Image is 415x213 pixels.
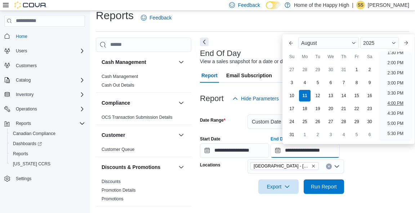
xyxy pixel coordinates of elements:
[16,48,27,54] span: Users
[325,51,336,62] div: We
[10,139,85,148] span: Dashboards
[384,119,406,128] li: 5:00 PM
[7,139,88,149] a: Dashboards
[258,179,299,194] button: Export
[102,99,130,107] h3: Compliance
[13,61,85,70] span: Customers
[96,177,191,206] div: Discounts & Promotions
[364,90,375,101] div: day-16
[301,40,317,46] span: August
[102,131,175,139] button: Customer
[351,51,362,62] div: Fr
[384,99,406,108] li: 4:00 PM
[312,129,323,140] div: day-2
[338,103,349,114] div: day-21
[351,103,362,114] div: day-22
[250,162,319,170] span: Spruce Grove - Westwinds - Fire & Flower
[1,60,88,71] button: Customers
[200,94,224,103] h3: Report
[266,1,281,9] input: Dark Mode
[286,77,298,88] div: day-3
[102,74,138,79] span: Cash Management
[286,116,298,127] div: day-24
[338,51,349,62] div: Th
[271,136,289,142] label: End Date
[13,161,50,167] span: [US_STATE] CCRS
[16,77,31,83] span: Catalog
[200,117,226,123] label: Date Range
[10,129,58,138] a: Canadian Compliance
[254,162,310,170] span: [GEOGRAPHIC_DATA] - [GEOGRAPHIC_DATA] - Fire & Flower
[238,1,260,9] span: Feedback
[352,1,353,9] p: |
[364,116,375,127] div: day-30
[384,58,406,67] li: 2:00 PM
[102,58,146,66] h3: Cash Management
[13,47,30,55] button: Users
[13,76,85,84] span: Catalog
[356,1,365,9] div: Suzanne Shutiak
[10,149,31,158] a: Reports
[10,139,45,148] a: Dashboards
[16,106,37,112] span: Operations
[1,31,88,42] button: Home
[338,116,349,127] div: day-28
[13,119,85,128] span: Reports
[13,105,40,113] button: Operations
[102,82,134,88] span: Cash Out Details
[13,76,34,84] button: Catalog
[338,77,349,88] div: day-7
[286,90,298,101] div: day-10
[13,174,34,183] a: Settings
[312,51,323,62] div: Tu
[13,131,55,136] span: Canadian Compliance
[13,174,85,183] span: Settings
[379,52,412,141] ul: Time
[102,58,175,66] button: Cash Management
[364,129,375,140] div: day-6
[13,141,42,147] span: Dashboards
[311,183,337,190] span: Run Report
[364,64,375,75] div: day-2
[102,83,134,88] a: Cash Out Details
[102,196,124,201] a: Promotions
[384,48,406,57] li: 1:30 PM
[351,116,362,127] div: day-29
[7,149,88,159] button: Reports
[7,159,88,169] button: [US_STATE] CCRS
[10,149,85,158] span: Reports
[102,188,136,193] a: Promotion Details
[384,79,406,87] li: 3:00 PM
[102,179,121,184] span: Discounts
[4,28,85,203] nav: Complex example
[1,173,88,184] button: Settings
[96,113,191,125] div: Compliance
[16,176,31,182] span: Settings
[102,114,173,120] span: OCS Transaction Submission Details
[16,92,34,97] span: Inventory
[200,58,305,65] div: View a sales snapshot for a date or date range.
[325,64,336,75] div: day-30
[1,46,88,56] button: Users
[7,129,88,139] button: Canadian Compliance
[1,104,88,114] button: Operations
[368,1,409,9] p: [PERSON_NAME]
[299,77,311,88] div: day-4
[400,37,412,49] button: Next month
[102,147,134,152] span: Customer Queue
[102,99,175,107] button: Compliance
[13,105,85,113] span: Operations
[13,90,36,99] button: Inventory
[326,164,332,169] button: Clear input
[384,69,406,77] li: 2:30 PM
[285,37,297,49] button: Previous Month
[338,64,349,75] div: day-31
[263,179,294,194] span: Export
[384,129,406,138] li: 5:30 PM
[325,129,336,140] div: day-3
[1,90,88,100] button: Inventory
[312,103,323,114] div: day-19
[312,64,323,75] div: day-29
[325,90,336,101] div: day-13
